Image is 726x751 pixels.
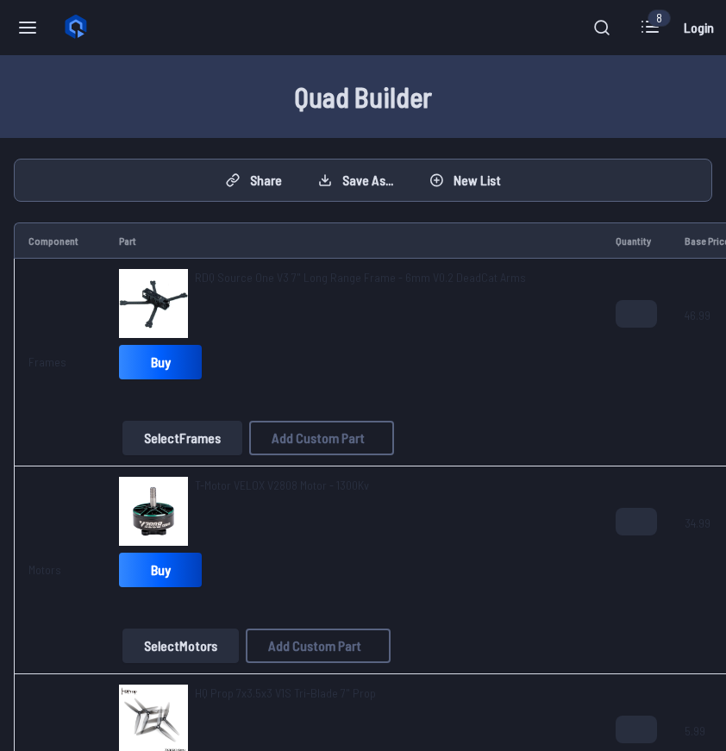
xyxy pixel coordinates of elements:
[211,166,297,194] button: Share
[119,553,202,587] a: Buy
[195,478,369,492] span: T-Motor VELOX V2808 Motor - 1300Kv
[272,431,365,445] span: Add Custom Part
[119,269,188,338] img: image
[28,562,61,577] a: Motors
[105,222,602,259] td: Part
[119,629,242,663] a: SelectMotors
[415,166,516,194] button: New List
[648,9,671,27] div: 8
[119,345,202,379] a: Buy
[119,477,188,546] img: image
[195,477,369,494] a: T-Motor VELOX V2808 Motor - 1300Kv
[195,685,376,702] a: HQ Prop 7x3.5x3 V1S Tri-Blade 7" Prop
[28,354,66,369] a: Frames
[14,222,105,259] td: Component
[122,629,239,663] button: SelectMotors
[246,629,391,663] button: Add Custom Part
[195,685,376,700] span: HQ Prop 7x3.5x3 V1S Tri-Blade 7" Prop
[249,421,394,455] button: Add Custom Part
[678,10,719,45] a: Login
[119,421,246,455] a: SelectFrames
[122,421,242,455] button: SelectFrames
[602,222,671,259] td: Quantity
[195,269,526,286] a: RDQ Source One V3 7" Long Range Frame - 6mm V0.2 DeadCat Arms
[268,639,361,653] span: Add Custom Part
[195,270,526,285] span: RDQ Source One V3 7" Long Range Frame - 6mm V0.2 DeadCat Arms
[21,76,705,117] h1: Quad Builder
[304,166,408,194] button: Save as...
